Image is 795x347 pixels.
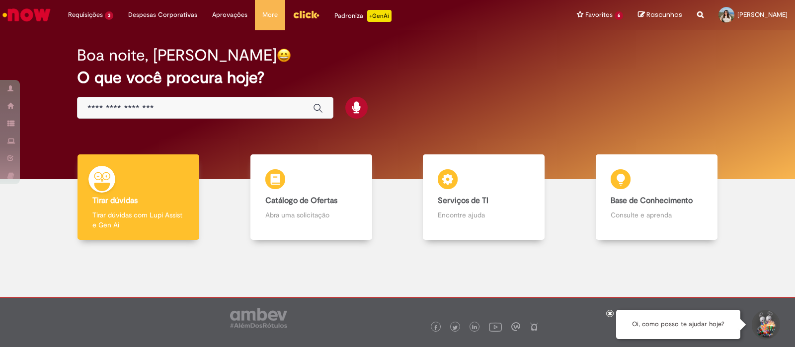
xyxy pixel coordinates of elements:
[438,210,530,220] p: Encontre ajuda
[128,10,197,20] span: Despesas Corporativas
[433,325,438,330] img: logo_footer_facebook.png
[52,154,225,240] a: Tirar dúvidas Tirar dúvidas com Lupi Assist e Gen Ai
[615,11,623,20] span: 6
[472,325,477,331] img: logo_footer_linkedin.png
[293,7,319,22] img: click_logo_yellow_360x200.png
[511,322,520,331] img: logo_footer_workplace.png
[585,10,613,20] span: Favoritos
[265,210,357,220] p: Abra uma solicitação
[92,210,184,230] p: Tirar dúvidas com Lupi Assist e Gen Ai
[453,325,458,330] img: logo_footer_twitter.png
[737,10,788,19] span: [PERSON_NAME]
[77,47,277,64] h2: Boa noite, [PERSON_NAME]
[230,308,287,328] img: logo_footer_ambev_rotulo_gray.png
[438,196,488,206] b: Serviços de TI
[92,196,138,206] b: Tirar dúvidas
[77,69,718,86] h2: O que você procura hoje?
[334,10,392,22] div: Padroniza
[570,154,743,240] a: Base de Conhecimento Consulte e aprenda
[367,10,392,22] p: +GenAi
[638,10,682,20] a: Rascunhos
[265,196,337,206] b: Catálogo de Ofertas
[225,154,398,240] a: Catálogo de Ofertas Abra uma solicitação
[277,48,291,63] img: happy-face.png
[750,310,780,340] button: Iniciar Conversa de Suporte
[105,11,113,20] span: 3
[1,5,52,25] img: ServiceNow
[530,322,539,331] img: logo_footer_naosei.png
[646,10,682,19] span: Rascunhos
[212,10,247,20] span: Aprovações
[397,154,570,240] a: Serviços de TI Encontre ajuda
[489,320,502,333] img: logo_footer_youtube.png
[262,10,278,20] span: More
[68,10,103,20] span: Requisições
[616,310,740,339] div: Oi, como posso te ajudar hoje?
[611,196,693,206] b: Base de Conhecimento
[611,210,703,220] p: Consulte e aprenda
